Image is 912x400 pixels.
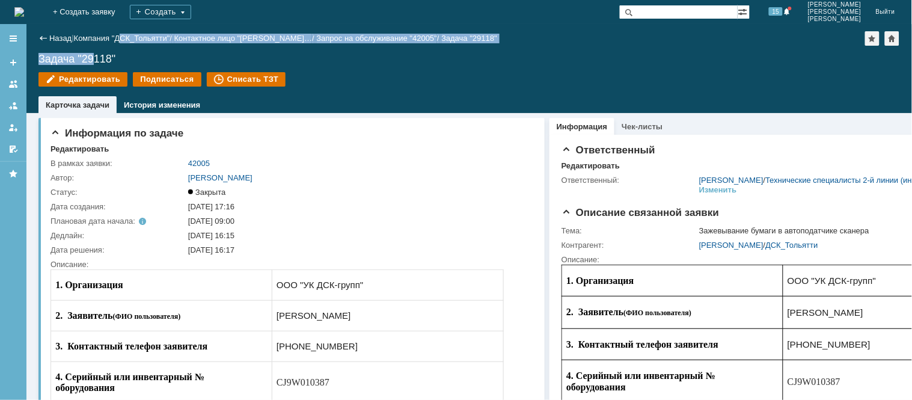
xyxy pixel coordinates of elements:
span: 1. Организация [5,11,73,21]
span: , [309,175,311,185]
span: этаж [290,174,309,185]
div: Сделать домашней страницей [885,31,899,46]
span: (ФИО пользователя) [63,43,130,51]
span: Северная, 39, [226,180,286,191]
div: / [174,34,317,43]
div: Ответственный: [562,176,697,185]
img: logo [14,7,24,17]
span: CJ9W010387 [226,112,279,122]
span: , [311,180,313,191]
span: МФУ [226,149,246,159]
span: 1. Организация [5,10,73,20]
span: [PHONE_NUMBER] [226,75,309,85]
a: ДСК_Тольятти [766,241,818,250]
a: Заявки на командах [4,75,23,94]
div: [DATE] 09:00 [188,217,533,226]
span: Ответственный [562,144,655,156]
span: Описание связанной заявки [562,207,719,218]
span: кабинет [325,175,356,185]
a: Запрос на обслуживание "42005" [316,34,437,43]
span: [PERSON_NAME] [808,1,862,8]
div: Редактировать [562,161,620,171]
span: [PERSON_NAME] [170,354,250,364]
span: Имеется дефект крышки сканера (не прижимается один угол со стороны [PERSON_NAME], приходится его ... [226,212,445,302]
span: 7. Описание проблемы [5,212,104,222]
span: 15 [769,7,783,16]
span: (адрес, № комнаты) [112,176,182,185]
div: / [316,34,441,43]
div: Задача "29118" [38,53,900,65]
div: Описание: [50,260,535,269]
a: Контактное лицо "[PERSON_NAME]… [174,34,313,43]
span: [PERSON_NAME] [86,354,167,364]
span: Pantum BM5100FDN [246,149,334,159]
span: уважением [70,332,120,342]
div: Дата решения: [50,245,186,255]
a: Мои согласования [4,140,23,159]
div: Тема: [562,226,697,236]
div: Изменить [699,185,737,195]
span: 5. Тип оборудования, модель [5,149,131,159]
span: 3. Контактный телефон заявителя [5,75,157,85]
a: Информация [557,122,607,131]
span: 108 [313,180,327,191]
span: Информация по задаче [50,128,183,139]
a: Карточка задачи [46,100,109,109]
span: кабинет [327,180,358,191]
a: Чек-листы [622,122,663,131]
span: 108 [311,175,325,185]
span: , [119,332,121,342]
div: Редактировать [50,144,109,154]
span: CJ9W010387 [226,108,279,118]
a: Мои заявки [4,118,23,137]
a: Компания "ДСК_Тольятти" [74,34,170,43]
span: [PHONE_NUMBER] [226,72,307,82]
div: Автор: [50,173,186,183]
div: [DATE] 16:15 [188,231,533,241]
div: Создать [130,5,191,19]
span: (ФИО пользователя) [63,44,130,52]
span: Расширенный поиск [738,5,750,17]
div: В рамках заявки: [50,159,186,168]
span: 1 [286,180,292,191]
span: 4. Серийный или инвентарный № оборудования [5,106,164,128]
div: Контрагент: [562,241,697,250]
div: / [74,34,174,43]
span: Северная, 39, [226,174,285,185]
span: 7. Описание проблемы [5,205,104,215]
span: 6. Размещение аппарата [5,180,112,190]
span: ООО "УК ДСК-групп" [226,11,315,21]
span: С [60,332,67,342]
span: Системный [72,366,111,375]
a: Заявки в моей ответственности [4,96,23,115]
span: 5. Тип оборудования, модель [5,144,131,154]
span: [PERSON_NAME] [226,41,300,51]
a: [PERSON_NAME] [699,176,764,185]
a: История изменения [124,100,200,109]
span: 3. Контактный телефон заявителя [5,72,157,82]
span: [PERSON_NAME] [808,16,862,23]
span: M.: [PHONE_NUMBER] [173,387,258,396]
a: [PERSON_NAME] [188,173,252,182]
a: Назад [49,34,72,43]
div: Дедлайн: [50,231,186,241]
div: [DATE] 17:16 [188,202,533,212]
span: Закрыта [188,188,225,197]
span: ООО "УК ДСК-групп" [226,10,313,20]
span: администратор [112,366,164,375]
div: Статус: [50,188,186,197]
span: МФУ [226,144,246,154]
div: [DATE] 16:17 [188,245,533,255]
span: 2. Заявитель [5,42,62,52]
span: [PERSON_NAME] [226,43,302,53]
span: 4. Серийный или инвентарный № оборудования [5,102,164,123]
a: [PERSON_NAME] [699,241,764,250]
span: этаж [291,180,311,191]
a: 42005 [188,159,210,168]
span: 6. Размещение аппарата [5,174,112,185]
a: Перейти на домашнюю страницу [14,7,24,17]
div: Дата создания: [50,202,186,212]
span: (адрес, № комнаты) [112,181,184,190]
div: Плановая дата начала: [50,217,171,226]
span: [PERSON_NAME] [808,8,862,16]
